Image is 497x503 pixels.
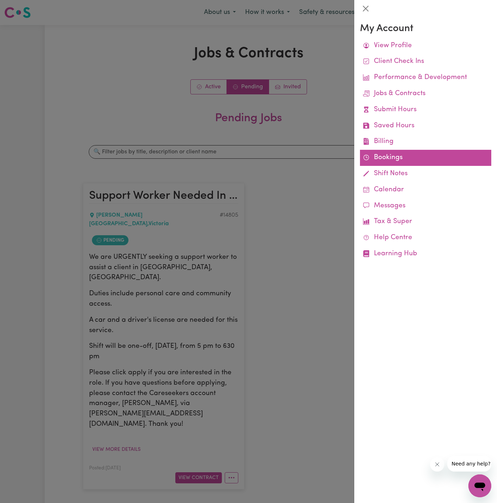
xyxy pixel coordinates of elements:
a: Saved Hours [360,118,491,134]
a: Performance & Development [360,70,491,86]
a: Jobs & Contracts [360,86,491,102]
iframe: Close message [430,457,444,472]
a: View Profile [360,38,491,54]
a: Tax & Super [360,214,491,230]
a: Submit Hours [360,102,491,118]
a: Messages [360,198,491,214]
button: Close [360,3,371,14]
a: Calendar [360,182,491,198]
a: Client Check Ins [360,54,491,70]
a: Billing [360,134,491,150]
iframe: Button to launch messaging window [468,474,491,497]
a: Bookings [360,150,491,166]
a: Shift Notes [360,166,491,182]
iframe: Message from company [447,456,491,472]
h3: My Account [360,23,491,35]
a: Help Centre [360,230,491,246]
a: Learning Hub [360,246,491,262]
